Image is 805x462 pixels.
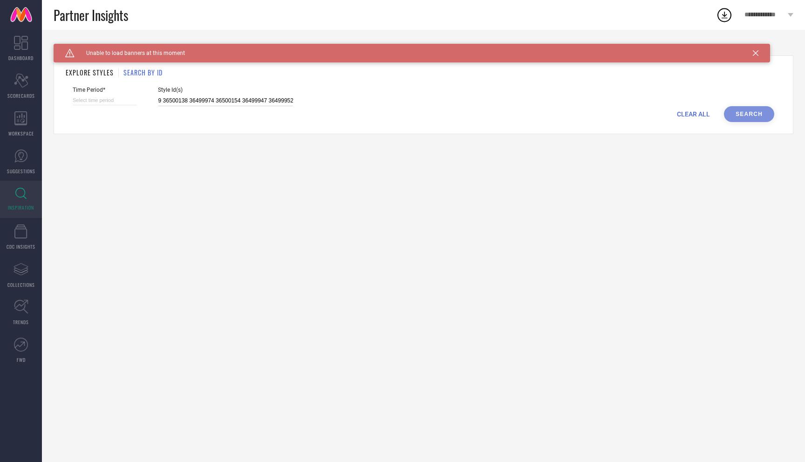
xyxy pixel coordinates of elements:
[8,130,34,137] span: WORKSPACE
[8,54,34,61] span: DASHBOARD
[123,68,163,77] h1: SEARCH BY ID
[17,356,26,363] span: FWD
[158,95,293,106] input: Enter comma separated style ids e.g. 12345, 67890
[7,243,35,250] span: CDC INSIGHTS
[8,204,34,211] span: INSPIRATION
[677,110,710,118] span: CLEAR ALL
[7,281,35,288] span: COLLECTIONS
[54,44,793,51] div: Back TO Dashboard
[73,95,137,105] input: Select time period
[54,6,128,25] span: Partner Insights
[716,7,733,23] div: Open download list
[7,168,35,175] span: SUGGESTIONS
[7,92,35,99] span: SCORECARDS
[66,68,114,77] h1: EXPLORE STYLES
[158,87,293,93] span: Style Id(s)
[13,319,29,326] span: TRENDS
[75,50,185,56] span: Unable to load banners at this moment
[73,87,137,93] span: Time Period*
